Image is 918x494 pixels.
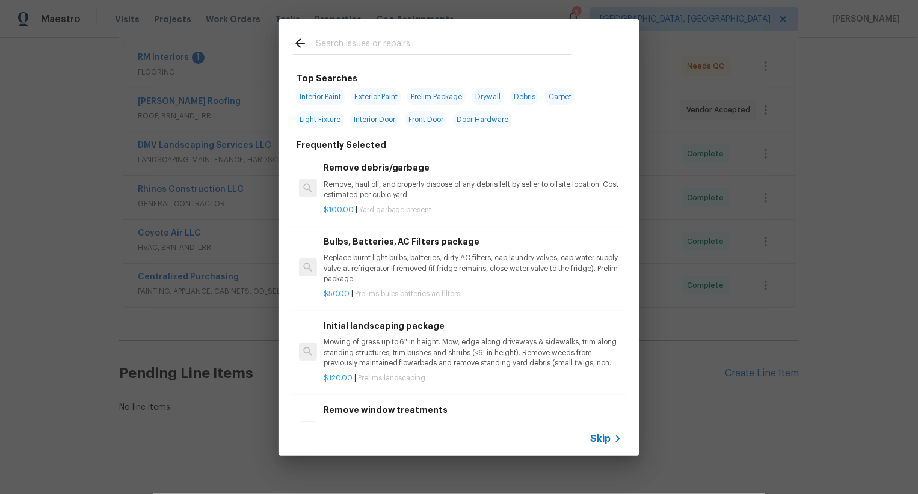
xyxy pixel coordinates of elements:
span: Prelims bulbs batteries ac filters [355,290,461,297]
span: Prelim Package [407,88,466,105]
h6: Initial landscaping package [324,319,622,332]
span: Debris [510,88,539,105]
input: Search issues or repairs [316,36,571,54]
span: Exterior Paint [351,88,401,105]
span: $120.00 [324,374,353,382]
h6: Remove debris/garbage [324,161,622,174]
p: | [324,289,622,299]
span: Skip [590,433,611,445]
span: $50.00 [324,290,350,297]
span: Drywall [472,88,504,105]
span: Interior Door [350,111,399,128]
h6: Remove window treatments [324,403,622,416]
p: | [324,373,622,383]
h6: Top Searches [297,72,357,85]
p: Replace burnt light bulbs, batteries, dirty AC filters, cap laundry valves, cap water supply valv... [324,253,622,284]
p: Mowing of grass up to 6" in height. Mow, edge along driveways & sidewalks, trim along standing st... [324,337,622,368]
span: Carpet [545,88,575,105]
span: Yard garbage present [359,206,432,213]
p: Remove, haul off, and properly dispose of any debris left by seller to offsite location. Cost est... [324,180,622,200]
span: Light Fixture [296,111,344,128]
h6: Frequently Selected [297,138,386,151]
p: | [324,205,622,215]
span: Door Hardware [453,111,512,128]
span: Prelims landscaping [358,374,426,382]
h6: Bulbs, Batteries, AC Filters package [324,235,622,248]
span: $100.00 [324,206,354,213]
span: Front Door [405,111,447,128]
span: Interior Paint [296,88,345,105]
